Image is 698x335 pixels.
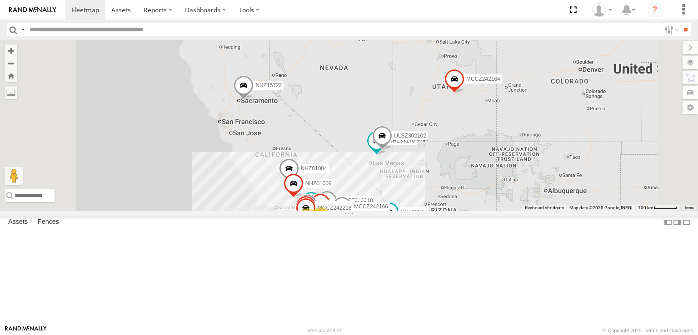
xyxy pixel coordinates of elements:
[5,69,17,82] button: Zoom Home
[663,216,673,229] label: Dock Summary Table to the Left
[603,328,693,333] div: © Copyright 2025 -
[33,216,64,229] label: Fences
[318,204,352,211] span: MCCZ242218
[683,101,698,114] label: Map Settings
[661,23,680,36] label: Search Filter Options
[394,133,426,139] span: ULSZ302102
[318,202,352,209] span: MCCZ242217
[5,326,47,335] a: Visit our Website
[673,216,682,229] label: Dock Summary Table to the Right
[301,165,327,171] span: NHZ01004
[525,205,564,211] button: Keyboard shortcuts
[339,197,373,204] span: MCCZ242210
[5,44,17,57] button: Zoom in
[312,207,330,226] div: 4
[466,76,500,82] span: MCCZ242164
[255,82,282,88] span: NHZ15722
[305,180,332,187] span: NHZ01009
[589,3,615,17] div: Zulema McIntosch
[638,205,653,210] span: 100 km
[635,205,680,211] button: Map Scale: 100 km per 48 pixels
[5,86,17,99] label: Measure
[354,203,388,210] span: MCCZ242166
[645,328,693,333] a: Terms and Conditions
[682,216,691,229] label: Hide Summary Table
[684,206,694,209] a: Terms (opens in new tab)
[308,328,342,333] div: Version: 308.01
[9,7,56,13] img: rand-logo.svg
[648,3,662,17] i: ?
[4,216,32,229] label: Assets
[5,167,23,185] button: Drag Pegman onto the map to open Street View
[5,57,17,69] button: Zoom out
[19,23,26,36] label: Search Query
[389,138,415,144] span: NHZ33170
[569,205,633,210] span: Map data ©2025 Google, INEGI
[401,208,427,215] span: NHZ10847
[298,208,316,227] div: 2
